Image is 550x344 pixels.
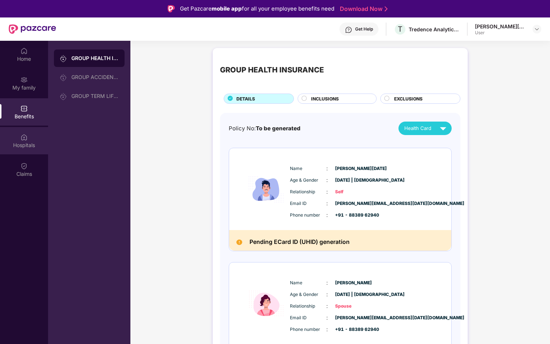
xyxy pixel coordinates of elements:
[244,272,288,336] img: icon
[71,74,119,80] div: GROUP ACCIDENTAL INSURANCE
[20,76,28,83] img: svg+xml;base64,PHN2ZyB3aWR0aD0iMjAiIGhlaWdodD0iMjAiIHZpZXdCb3g9IjAgMCAyMCAyMCIgZmlsbD0ibm9uZSIgeG...
[326,325,328,333] span: :
[20,162,28,170] img: svg+xml;base64,PHN2ZyBpZD0iQ2xhaW0iIHhtbG5zPSJodHRwOi8vd3d3LnczLm9yZy8yMDAwL3N2ZyIgd2lkdGg9IjIwIi...
[290,212,326,219] span: Phone number
[335,291,372,298] span: [DATE] | [DEMOGRAPHIC_DATA]
[326,188,328,196] span: :
[290,291,326,298] span: Age & Gender
[290,165,326,172] span: Name
[20,134,28,141] img: svg+xml;base64,PHN2ZyBpZD0iSG9zcGl0YWxzIiB4bWxucz0iaHR0cDovL3d3dy53My5vcmcvMjAwMC9zdmciIHdpZHRoPS...
[244,157,288,221] img: icon
[290,315,326,321] span: Email ID
[398,25,402,33] span: T
[326,279,328,287] span: :
[250,237,350,247] h2: Pending ECard ID (UHID) generation
[355,26,373,32] div: Get Help
[534,26,540,32] img: svg+xml;base64,PHN2ZyBpZD0iRHJvcGRvd24tMzJ4MzIiIHhtbG5zPSJodHRwOi8vd3d3LnczLm9yZy8yMDAwL3N2ZyIgd2...
[385,5,388,13] img: Stroke
[326,176,328,184] span: :
[290,280,326,286] span: Name
[290,326,326,333] span: Phone number
[335,303,372,310] span: Spouse
[335,280,372,286] span: [PERSON_NAME]
[475,30,526,36] div: User
[256,125,300,132] span: To be generated
[475,23,526,30] div: [PERSON_NAME][DATE]
[180,4,334,13] div: Get Pazcare for all your employee benefits need
[326,199,328,207] span: :
[60,55,67,62] img: svg+xml;base64,PHN2ZyB3aWR0aD0iMjAiIGhlaWdodD0iMjAiIHZpZXdCb3g9IjAgMCAyMCAyMCIgZmlsbD0ibm9uZSIgeG...
[311,95,339,102] span: INCLUSIONS
[335,177,372,184] span: [DATE] | [DEMOGRAPHIC_DATA]
[290,303,326,310] span: Relationship
[326,211,328,219] span: :
[409,26,460,33] div: Tredence Analytics Solutions Private Limited
[236,240,242,245] img: Pending
[335,189,372,195] span: Self
[236,95,255,102] span: DETAILS
[326,302,328,310] span: :
[335,326,372,333] span: +91 - 88389 62940
[290,189,326,195] span: Relationship
[326,290,328,298] span: :
[20,105,28,112] img: svg+xml;base64,PHN2ZyBpZD0iQmVuZWZpdHMiIHhtbG5zPSJodHRwOi8vd3d3LnczLm9yZy8yMDAwL3N2ZyIgd2lkdGg9Ij...
[326,165,328,173] span: :
[345,26,352,33] img: svg+xml;base64,PHN2ZyBpZD0iSGVscC0zMngzMiIgeG1sbnM9Imh0dHA6Ly93d3cudzMub3JnLzIwMDAvc3ZnIiB3aWR0aD...
[71,93,119,99] div: GROUP TERM LIFE INSURANCE
[326,314,328,322] span: :
[340,5,385,13] a: Download Now
[60,74,67,81] img: svg+xml;base64,PHN2ZyB3aWR0aD0iMjAiIGhlaWdodD0iMjAiIHZpZXdCb3g9IjAgMCAyMCAyMCIgZmlsbD0ibm9uZSIgeG...
[335,315,372,321] span: [PERSON_NAME][EMAIL_ADDRESS][DATE][DOMAIN_NAME]
[212,5,242,12] strong: mobile app
[290,200,326,207] span: Email ID
[290,177,326,184] span: Age & Gender
[335,212,372,219] span: +91 - 88389 62940
[229,124,300,133] div: Policy No:
[437,122,449,135] img: svg+xml;base64,PHN2ZyB4bWxucz0iaHR0cDovL3d3dy53My5vcmcvMjAwMC9zdmciIHZpZXdCb3g9IjAgMCAyNCAyNCIgd2...
[335,165,372,172] span: [PERSON_NAME][DATE]
[398,122,452,135] button: Health Card
[168,5,175,12] img: Logo
[220,64,324,76] div: GROUP HEALTH INSURANCE
[60,93,67,100] img: svg+xml;base64,PHN2ZyB3aWR0aD0iMjAiIGhlaWdodD0iMjAiIHZpZXdCb3g9IjAgMCAyMCAyMCIgZmlsbD0ibm9uZSIgeG...
[71,55,119,62] div: GROUP HEALTH INSURANCE
[335,200,372,207] span: [PERSON_NAME][EMAIL_ADDRESS][DATE][DOMAIN_NAME]
[404,124,431,132] span: Health Card
[9,24,56,34] img: New Pazcare Logo
[20,47,28,55] img: svg+xml;base64,PHN2ZyBpZD0iSG9tZSIgeG1sbnM9Imh0dHA6Ly93d3cudzMub3JnLzIwMDAvc3ZnIiB3aWR0aD0iMjAiIG...
[394,95,423,102] span: EXCLUSIONS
